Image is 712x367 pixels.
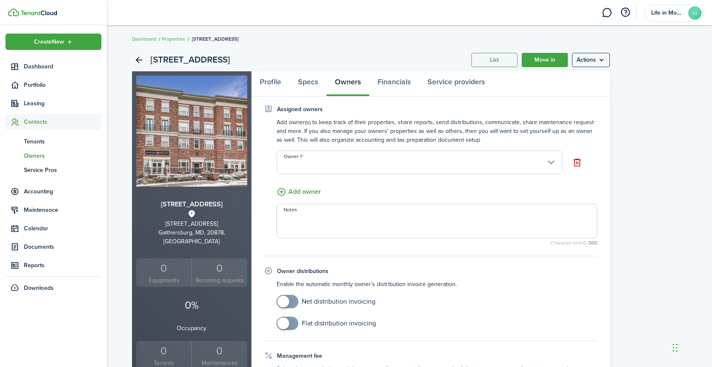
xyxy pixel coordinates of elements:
[5,257,101,273] a: Reports
[290,71,326,96] a: Specs
[24,187,101,196] span: Accounting
[24,224,101,233] span: Calendar
[192,258,247,287] a: 0 Recurring requests
[277,267,329,276] h4: Owner distributions
[277,105,323,114] h4: Assigned owners
[670,327,712,367] iframe: Chat Widget
[5,163,101,177] a: Service Pros
[572,53,610,67] menu-btn: Actions
[21,10,57,16] img: TenantCloud
[24,284,54,292] span: Downloads
[572,53,610,67] button: Open menu
[24,242,101,251] span: Documents
[138,343,190,359] div: 0
[24,166,101,174] span: Service Pros
[522,53,568,67] a: Move in
[136,199,247,210] h3: [STREET_ADDRESS]
[138,260,190,276] div: 0
[34,39,64,45] span: Create New
[571,156,584,169] button: Remove owner
[24,261,101,270] span: Reports
[5,148,101,163] a: Owners
[138,276,190,285] small: Equipments
[251,71,290,96] a: Profile
[24,62,101,71] span: Dashboard
[194,276,245,285] small: Recurring requests
[132,53,146,67] a: Back
[277,351,322,360] h4: Management fee
[136,324,247,333] p: Occupancy
[277,280,597,289] p: Enable the automatic monthly owner’s distribution invoice generation.
[24,137,101,146] span: Tenants
[136,75,247,187] img: Property avatar
[673,335,678,360] div: Drag
[24,206,101,214] span: Maintenance
[24,117,101,126] span: Contacts
[136,258,192,287] a: 0Equipments
[471,53,518,67] a: List
[277,187,321,197] button: Add owner
[132,35,156,43] a: Dashboard
[24,151,101,160] span: Owners
[277,118,597,144] p: Add owner(s) to keep track of their properties, share reports, send distributions, communicate, s...
[194,260,245,276] div: 0
[5,134,101,148] a: Tenants
[136,297,247,313] p: 0%
[24,99,101,108] span: Leasing
[618,5,632,20] button: Open resource center
[651,10,685,16] span: Life in MoCo LLC
[588,239,597,247] b: 300
[369,71,419,96] a: Financials
[8,8,19,16] img: TenantCloud
[5,34,101,50] button: Open menu
[192,35,238,43] span: [STREET_ADDRESS]
[136,228,247,246] div: Gaithersburg, MD, 20878, [GEOGRAPHIC_DATA]
[24,81,101,89] span: Portfolio
[419,71,493,96] a: Service providers
[5,58,101,75] a: Dashboard
[688,6,702,20] avatar-text: LI
[277,240,597,245] small: Character limit: 0 /
[136,219,247,228] div: [STREET_ADDRESS]
[194,343,245,359] div: 0
[150,53,230,67] h2: [STREET_ADDRESS]
[599,2,615,23] a: Messaging
[162,35,185,43] a: Properties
